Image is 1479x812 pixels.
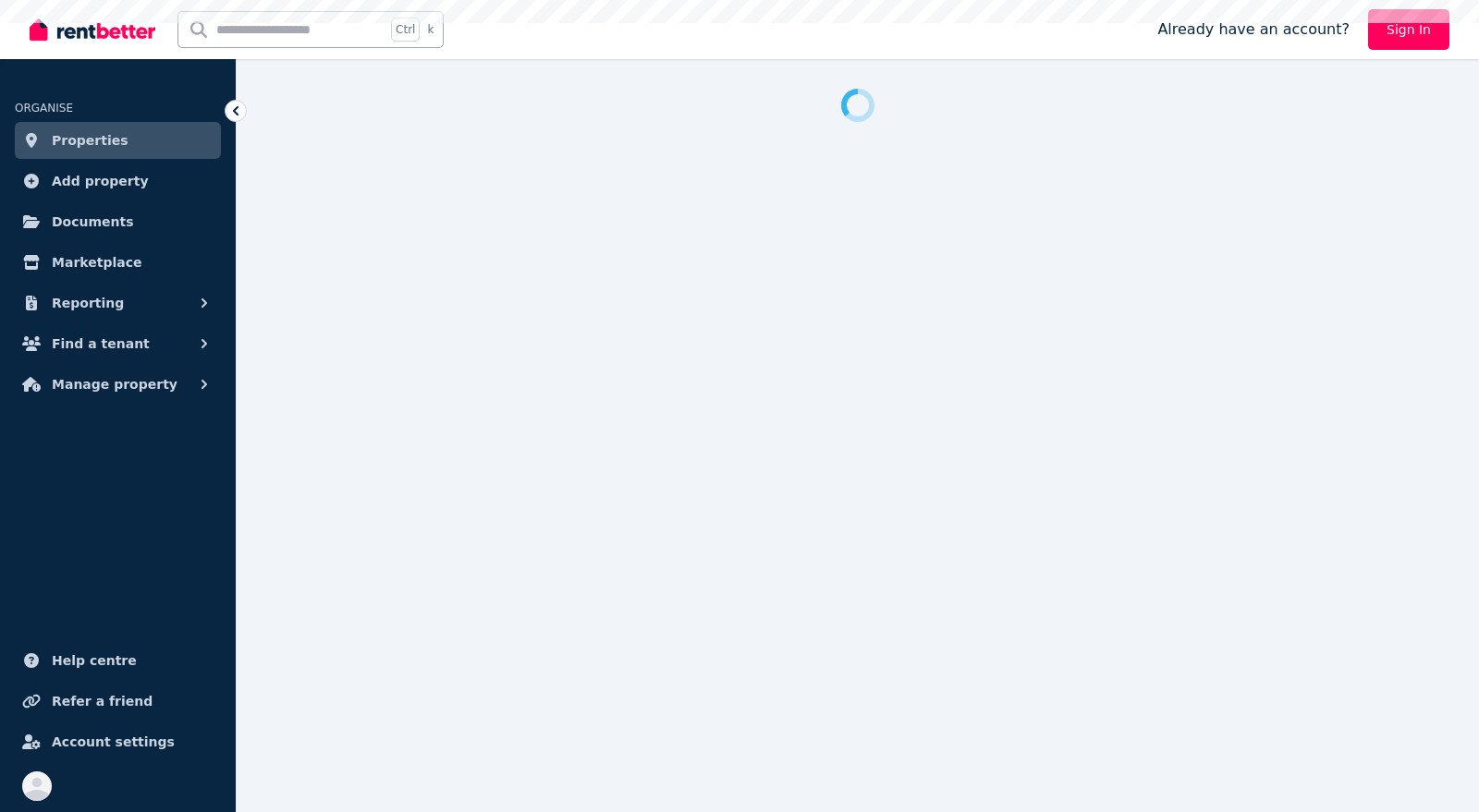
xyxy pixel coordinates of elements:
span: Already have an account? [1157,18,1350,41]
span: Help centre [52,649,137,672]
a: Documents [15,203,221,240]
a: Sign In [1368,9,1449,50]
span: Account settings [52,731,175,753]
a: Help centre [15,642,221,679]
a: Marketplace [15,244,221,281]
span: Ctrl [391,18,420,42]
a: Account settings [15,723,221,760]
a: Add property [15,163,221,200]
img: RentBetter [30,16,155,43]
span: Documents [52,211,134,233]
a: Properties [15,122,221,159]
button: Manage property [15,366,221,403]
span: Manage property [52,373,177,395]
span: Refer a friend [52,690,153,712]
button: Reporting [15,285,221,321]
span: Find a tenant [52,333,150,355]
span: Add property [52,170,149,192]
span: Reporting [52,292,124,314]
span: ORGANISE [15,102,73,115]
span: Marketplace [52,251,141,273]
a: Refer a friend [15,683,221,720]
button: Find a tenant [15,325,221,362]
span: Properties [52,129,128,151]
span: k [427,22,434,37]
